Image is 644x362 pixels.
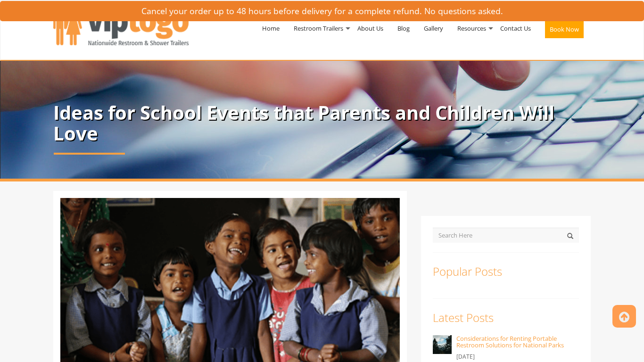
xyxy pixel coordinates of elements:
a: Contact Us [493,4,538,53]
a: Home [255,4,287,53]
button: Book Now [545,20,584,38]
a: Restroom Trailers [287,4,350,53]
img: Considerations for Renting Portable Restroom Solutions for National Parks - VIPTOGO [433,335,452,354]
img: VIPTOGO [53,7,189,45]
input: Search Here [433,228,579,243]
p: Ideas for School Events that Parents and Children Will Love [53,102,591,144]
a: About Us [350,4,390,53]
a: Resources [450,4,493,53]
a: Gallery [417,4,450,53]
a: Book Now [538,4,591,58]
h3: Latest Posts [433,312,579,324]
h3: Popular Posts [433,265,579,278]
a: Blog [390,4,417,53]
a: Considerations for Renting Portable Restroom Solutions for National Parks [456,334,564,349]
